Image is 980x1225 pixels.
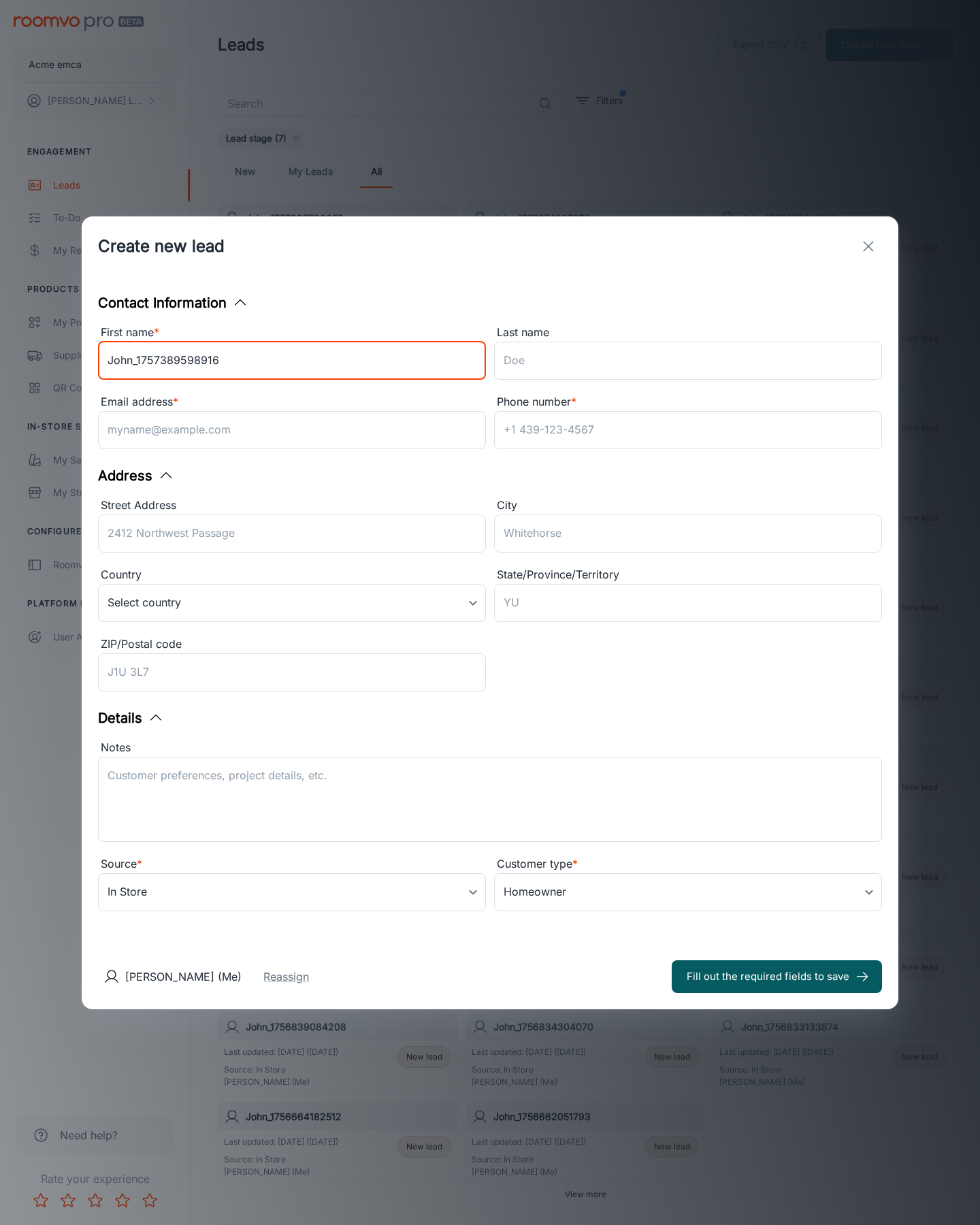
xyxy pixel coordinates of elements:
[98,514,486,553] input: 2412 Northwest Passage
[98,393,486,411] div: Email address
[98,234,225,259] h1: Create new lead
[494,324,882,342] div: Last name
[98,653,486,691] input: J1U 3L7
[98,324,486,342] div: First name
[98,855,486,873] div: Source
[98,411,486,449] input: myname@example.com
[494,566,882,584] div: State/Province/Territory
[494,342,882,380] input: Doe
[98,342,486,380] input: John
[494,855,882,873] div: Customer type
[263,968,309,985] button: Reassign
[98,873,486,911] div: In Store
[494,584,882,622] input: YU
[855,233,882,260] button: exit
[494,497,882,514] div: City
[672,960,882,993] button: Fill out the required fields to save
[98,497,486,514] div: Street Address
[98,584,486,622] div: Select country
[98,636,486,653] div: ZIP/Postal code
[494,411,882,449] input: +1 439-123-4567
[125,968,242,985] p: [PERSON_NAME] (Me)
[98,566,486,584] div: Country
[98,465,174,486] button: Address
[98,708,164,728] button: Details
[494,873,882,911] div: Homeowner
[98,293,248,313] button: Contact Information
[494,514,882,553] input: Whitehorse
[494,393,882,411] div: Phone number
[98,739,882,757] div: Notes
